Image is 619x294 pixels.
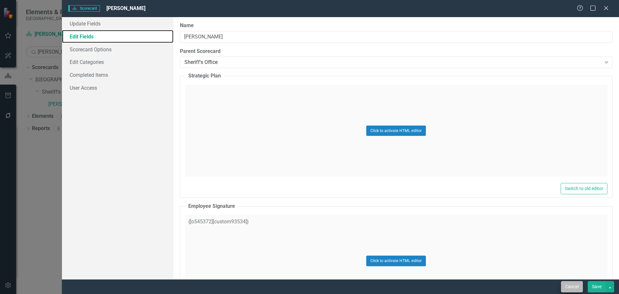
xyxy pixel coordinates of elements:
[184,59,601,66] div: Sheriff's Office
[62,30,173,43] a: Edit Fields
[185,72,224,80] legend: Strategic Plan
[62,56,173,68] a: Edit Categories
[68,5,100,12] span: Scorecard
[180,48,613,55] label: Parent Scorecard
[561,183,607,194] button: Switch to old editor
[185,203,238,210] legend: Employee Signature
[62,81,173,94] a: User Access
[62,17,173,30] a: Update Fields
[62,43,173,56] a: Scorecard Options
[588,281,606,292] button: Save
[180,22,613,29] label: Name
[366,126,426,136] button: Click to activate HTML editor
[62,68,173,81] a: Completed Items
[561,281,583,292] button: Cancel
[106,5,145,11] span: [PERSON_NAME]
[180,31,613,43] input: Scorecard Name
[366,256,426,266] button: Click to activate HTML editor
